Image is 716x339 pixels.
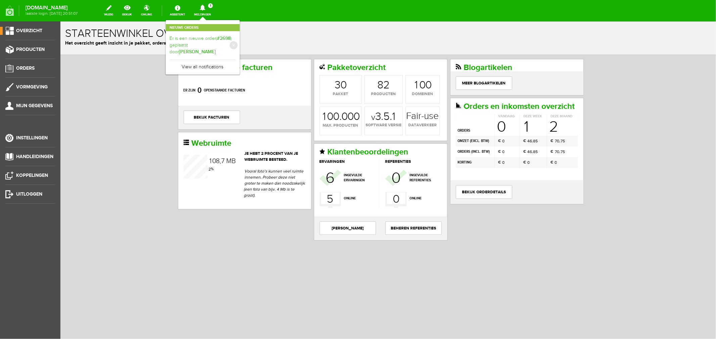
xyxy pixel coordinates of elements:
[311,90,335,101] strong: 3.5.1
[472,128,473,132] span: ,
[166,3,189,18] a: Assistent
[284,175,315,180] span: online
[217,36,231,41] b: #2698
[332,171,339,185] span: 0
[499,128,500,132] span: ,
[395,164,452,177] a: bekijk orderdetails
[159,136,161,144] span: ,
[349,175,380,180] span: online
[317,59,323,69] div: 8
[331,149,340,165] span: 0
[354,59,358,69] div: 1
[304,101,342,107] span: software versie
[273,90,279,101] div: 0
[137,64,142,74] strong: 0
[170,35,236,56] a: Er is een nieuwe order(#2698) geplaatst door[PERSON_NAME]
[123,89,180,103] a: bekijk facturen
[304,70,342,76] span: producten
[148,145,154,150] span: %
[487,92,518,97] th: Deze maand
[123,129,245,141] header: Je hebt 2 procent van je webruimte besteed.
[502,127,505,133] div: 5
[190,3,215,18] a: Meldingen1 Nieuwe ordersEr is een nieuwe order(#2698) geplaatst door[PERSON_NAME]View all notific...
[259,101,301,107] span: max. producten
[262,90,266,101] div: 1
[161,136,164,143] div: 7
[395,136,434,146] td: korting
[395,81,518,89] h2: Orders en inkomsten overzicht
[293,90,300,101] div: 0
[475,117,477,123] div: 5
[395,125,434,136] td: orders ( )
[287,90,294,101] div: 0
[5,6,651,18] h1: Starteenwinkel overzicht
[123,63,245,75] p: Er zijn openstaande facturen
[494,138,496,144] span: 0
[500,127,502,133] div: 7
[100,3,117,18] a: wijzig
[170,60,236,71] a: View all notifications
[325,138,381,142] h3: referenties
[16,28,42,33] span: Overzicht
[16,103,53,109] span: Mijn gegevens
[149,136,151,143] div: 1
[494,117,496,123] div: 7
[494,127,496,133] div: 7
[395,114,434,125] td: omzet ( )
[502,117,505,123] div: 5
[16,173,48,178] span: Koppelingen
[118,3,136,18] a: bekijk
[16,65,35,71] span: Orders
[359,59,365,69] div: 0
[267,171,273,185] div: 5
[500,117,502,123] div: 7
[469,127,472,133] div: 6
[473,117,475,123] div: 8
[137,3,156,18] a: online
[279,89,281,101] span: .
[496,127,499,133] div: 0
[349,151,380,161] span: ingevulde referenties
[395,42,518,51] h2: Blogartikelen
[472,117,473,122] span: ,
[16,191,42,197] span: Uitloggen
[259,138,319,142] h3: ervaringen
[395,97,434,114] td: orders
[345,101,379,107] span: dataverkeer
[436,98,445,113] span: 0
[469,117,472,123] div: 6
[123,118,245,126] h2: Webruimte
[467,117,469,123] div: 4
[16,135,48,141] span: Instellingen
[166,136,176,144] span: MB
[325,200,381,213] a: Beheren Referenties
[496,117,499,123] div: 0
[365,59,371,69] div: 0
[267,90,273,101] div: 0
[411,117,428,122] b: excl. BTW
[152,136,156,143] div: 0
[259,42,381,51] h2: Pakketoverzicht
[16,47,45,52] span: Producten
[156,136,159,143] div: 8
[179,49,216,55] b: [PERSON_NAME]
[265,149,274,165] div: 6
[442,117,444,123] span: 0
[442,138,444,144] span: 0
[184,147,245,177] p: Vooral foto’s kunnen veel ruimte innemen. Probeer deze niet groter te maken dan noodzakelijk (een...
[499,117,500,122] span: ,
[284,151,315,161] span: ingevulde ervaringen
[274,59,280,69] div: 3
[412,128,429,133] b: incl. BTW
[311,91,315,101] span: v
[5,18,651,25] p: Het overzicht geeft inzicht in je pakket, orders en dataverkeer.
[123,42,245,51] h2: Openstaande facturen
[467,138,469,144] span: 0
[460,92,487,97] th: Deze week
[259,200,316,213] a: [PERSON_NAME]
[442,127,444,133] span: 0
[323,59,329,69] div: 2
[26,6,78,10] strong: [DOMAIN_NAME]
[467,127,469,133] div: 4
[259,126,381,135] h2: Klantenbeoordelingen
